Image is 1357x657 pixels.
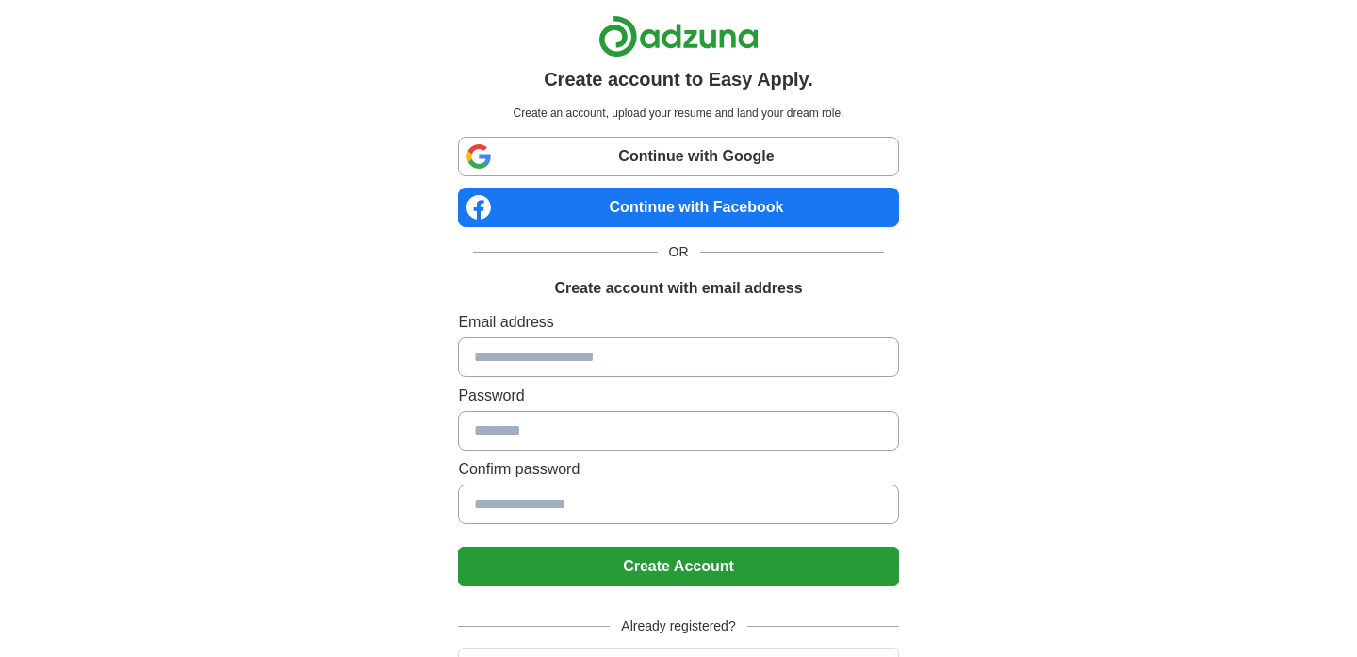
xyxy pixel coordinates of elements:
label: Email address [458,311,898,334]
label: Confirm password [458,458,898,481]
h1: Create account to Easy Apply. [544,65,813,93]
a: Continue with Google [458,137,898,176]
span: Already registered? [610,616,746,636]
label: Password [458,385,898,407]
a: Continue with Facebook [458,188,898,227]
h1: Create account with email address [554,277,802,300]
img: Adzuna logo [598,15,759,57]
button: Create Account [458,547,898,586]
p: Create an account, upload your resume and land your dream role. [462,105,894,122]
span: OR [658,242,700,262]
